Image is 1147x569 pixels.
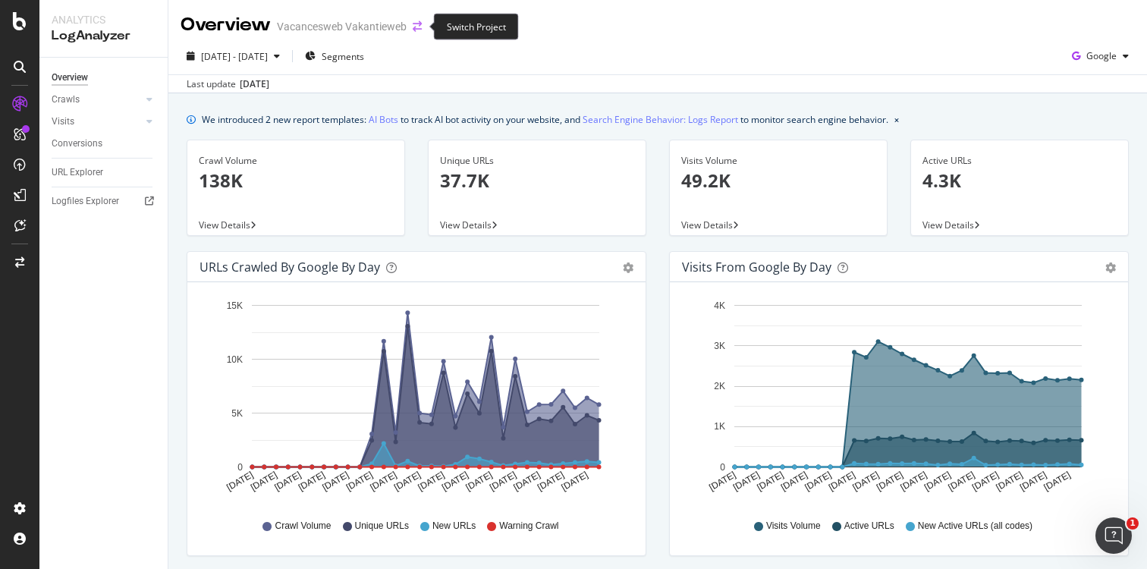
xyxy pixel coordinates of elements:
text: [DATE] [1018,470,1048,493]
text: [DATE] [1042,470,1073,493]
div: Crawl Volume [199,154,393,168]
div: gear [1105,262,1116,273]
span: View Details [440,218,492,231]
div: Conversions [52,136,102,152]
text: [DATE] [970,470,1001,493]
text: [DATE] [488,470,518,493]
text: [DATE] [707,470,737,493]
iframe: Intercom live chat [1095,517,1132,554]
div: Switch Project [434,14,519,40]
span: Crawl Volume [275,520,331,533]
a: Crawls [52,92,142,108]
span: Warning Crawl [499,520,558,533]
text: [DATE] [779,470,809,493]
div: Analytics [52,12,156,27]
span: View Details [199,218,250,231]
span: 1 [1127,517,1139,530]
text: 5K [231,408,243,419]
button: Segments [299,44,370,68]
text: [DATE] [755,470,785,493]
span: View Details [681,218,733,231]
a: Visits [52,114,142,130]
text: [DATE] [899,470,929,493]
text: [DATE] [803,470,833,493]
text: [DATE] [731,470,762,493]
text: [DATE] [875,470,905,493]
text: 15K [227,300,243,311]
button: close banner [891,108,903,130]
div: [DATE] [240,77,269,91]
span: Unique URLs [355,520,409,533]
div: Visits [52,114,74,130]
text: [DATE] [440,470,470,493]
text: [DATE] [536,470,566,493]
a: Search Engine Behavior: Logs Report [583,112,738,127]
div: info banner [187,112,1129,127]
text: [DATE] [512,470,542,493]
div: We introduced 2 new report templates: to track AI bot activity on your website, and to monitor se... [202,112,888,127]
text: 0 [237,462,243,473]
div: Logfiles Explorer [52,193,119,209]
button: Google [1066,44,1135,68]
span: View Details [922,218,974,231]
button: [DATE] - [DATE] [181,44,286,68]
text: [DATE] [464,470,495,493]
div: Unique URLs [440,154,634,168]
div: gear [623,262,633,273]
text: [DATE] [560,470,590,493]
span: Visits Volume [766,520,821,533]
p: 4.3K [922,168,1117,193]
span: New Active URLs (all codes) [918,520,1032,533]
text: [DATE] [392,470,423,493]
text: [DATE] [850,470,881,493]
text: [DATE] [249,470,279,493]
p: 49.2K [681,168,875,193]
text: 2K [714,381,725,391]
div: Active URLs [922,154,1117,168]
text: [DATE] [297,470,327,493]
p: 138K [199,168,393,193]
span: New URLs [432,520,476,533]
text: [DATE] [225,470,255,493]
text: [DATE] [416,470,447,493]
text: 10K [227,354,243,365]
span: [DATE] - [DATE] [201,50,268,63]
text: [DATE] [995,470,1025,493]
div: URLs Crawled by Google by day [200,259,380,275]
div: Vacancesweb Vakantieweb [277,19,407,34]
text: 3K [714,341,725,351]
text: [DATE] [368,470,398,493]
div: arrow-right-arrow-left [413,21,422,32]
div: LogAnalyzer [52,27,156,45]
text: 4K [714,300,725,311]
svg: A chart. [682,294,1116,505]
text: [DATE] [272,470,303,493]
a: AI Bots [369,112,398,127]
a: URL Explorer [52,165,157,181]
a: Conversions [52,136,157,152]
text: [DATE] [922,470,953,493]
div: Crawls [52,92,80,108]
div: Last update [187,77,269,91]
div: Overview [52,70,88,86]
span: Google [1086,49,1117,62]
span: Segments [322,50,364,63]
text: [DATE] [344,470,375,493]
span: Active URLs [844,520,894,533]
div: URL Explorer [52,165,103,181]
a: Logfiles Explorer [52,193,157,209]
div: Overview [181,12,271,38]
div: Visits from Google by day [682,259,831,275]
text: [DATE] [827,470,857,493]
a: Overview [52,70,157,86]
text: 1K [714,422,725,432]
text: [DATE] [947,470,977,493]
svg: A chart. [200,294,633,505]
p: 37.7K [440,168,634,193]
text: 0 [720,462,725,473]
text: [DATE] [320,470,350,493]
div: Visits Volume [681,154,875,168]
